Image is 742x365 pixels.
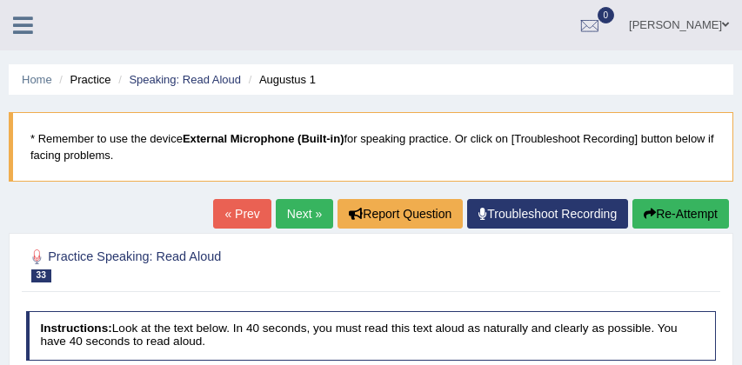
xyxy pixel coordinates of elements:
[129,73,241,86] a: Speaking: Read Aloud
[338,199,463,229] button: Report Question
[244,71,316,88] li: Augustus 1
[213,199,271,229] a: « Prev
[26,246,454,282] h2: Practice Speaking: Read Aloud
[40,322,111,335] b: Instructions:
[9,112,733,182] blockquote: * Remember to use the device for speaking practice. Or click on [Troubleshoot Recording] button b...
[26,311,717,361] h4: Look at the text below. In 40 seconds, you must read this text aloud as naturally and clearly as ...
[22,73,52,86] a: Home
[183,132,344,145] b: External Microphone (Built-in)
[632,199,729,229] button: Re-Attempt
[467,199,628,229] a: Troubleshoot Recording
[598,7,615,23] span: 0
[276,199,333,229] a: Next »
[31,269,51,282] span: 33
[55,71,110,88] li: Practice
